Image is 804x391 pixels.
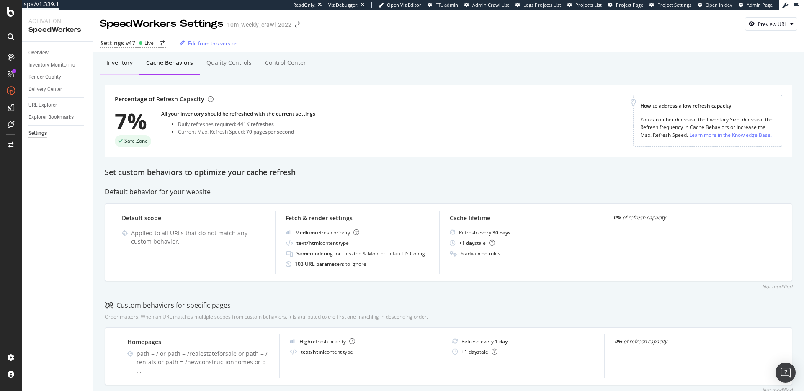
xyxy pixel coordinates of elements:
div: Daily refreshes required: [178,121,315,128]
div: arrow-right-arrow-left [160,41,165,46]
a: Open in dev [698,2,732,8]
img: cRr4yx4cyByr8BeLxltRlzBPIAAAAAElFTkSuQmCC [290,339,295,343]
div: Cache behaviors [146,59,193,67]
a: Settings [28,129,87,138]
div: 10m_weekly_crawl_2022 [227,21,291,29]
div: Cache lifetime [450,214,593,222]
button: Edit from this version [176,36,237,50]
div: 70 pages per second [246,128,294,135]
a: Learn more in the Knowledge Base. [689,131,772,139]
div: Live [144,39,154,46]
a: Projects List [567,2,602,8]
button: Preview URL [745,17,797,31]
div: Settings [28,129,47,138]
div: Control Center [265,59,306,67]
div: Activation [28,17,86,25]
b: 1 day [495,338,508,345]
b: High [299,338,311,345]
div: URL Explorer [28,101,57,110]
img: j32suk7ufU7viAAAAAElFTkSuQmCC [286,230,291,234]
span: Project Page [616,2,643,8]
b: 103 URL parameters [295,260,345,268]
div: Set custom behaviors to optimize your cache refresh [105,167,792,178]
div: Delivery Center [28,85,62,94]
b: text/html [301,348,324,355]
div: Current Max. Refresh Speed: [178,128,315,135]
div: Open Intercom Messenger [776,363,796,383]
a: Admin Crawl List [464,2,509,8]
a: Overview [28,49,87,57]
b: + 1 day [459,239,474,247]
b: 30 days [492,229,510,236]
div: Percentage of Refresh Capacity [115,95,214,103]
a: Delivery Center [28,85,87,94]
a: Open Viz Editor [379,2,421,8]
a: Logs Projects List [515,2,561,8]
div: Order matters. When an URL matches multiple scopes from custom behaviors, it is attributed to the... [105,313,428,320]
span: Projects List [575,2,602,8]
div: Custom behaviors for specific pages [105,301,231,310]
span: Logs Projects List [523,2,561,8]
a: FTL admin [428,2,458,8]
div: All your inventory should be refreshed with the current settings [161,110,315,117]
a: URL Explorer [28,101,87,110]
a: Render Quality [28,73,87,82]
div: Applied to all URLs that do not match any custom behavior. [131,229,265,246]
div: Default scope [122,214,265,222]
div: arrow-right-arrow-left [295,22,300,28]
span: Open in dev [706,2,732,8]
div: Fetch & render settings [286,214,429,222]
div: How to address a low refresh capacity [640,102,775,109]
a: Inventory Monitoring [28,61,87,69]
span: Admin Crawl List [472,2,509,8]
div: Homepages [127,338,269,346]
div: Explorer Bookmarks [28,113,74,122]
div: Refresh every [459,229,510,236]
div: refresh priority [299,338,355,345]
div: success label [115,135,151,147]
a: Project Page [608,2,643,8]
span: ... [137,366,142,374]
b: Same [296,250,310,257]
b: text/html [296,239,320,247]
b: 6 [461,250,464,257]
div: Inventory Monitoring [28,61,75,69]
div: to ignore [295,260,366,268]
div: Edit from this version [188,40,237,47]
div: Overview [28,49,49,57]
span: Safe Zone [124,139,148,144]
strong: 0% [615,338,622,345]
b: Medium [295,229,315,236]
a: Explorer Bookmarks [28,113,87,122]
div: path = / or path = /realestateforsale or path = /rentals or path = /newconstructionhomes or p [137,350,269,375]
div: refresh priority [295,229,359,236]
div: Quality Controls [206,59,252,67]
div: Settings v47 [100,39,135,47]
div: ReadOnly: [293,2,316,8]
div: SpeedWorkers Settings [100,17,224,31]
div: Not modified [762,283,792,290]
div: of refresh capacity [615,338,757,345]
div: stale [459,239,495,247]
div: Refresh every [461,338,508,345]
div: content type [296,239,349,247]
div: 7% [115,110,151,132]
div: Render Quality [28,73,61,82]
div: advanced rules [461,250,500,257]
span: Admin Page [747,2,773,8]
div: You can either decrease the Inventory Size, decrease the Refresh frequency in Cache Behaviors or ... [640,116,775,139]
div: 441K refreshes [237,121,274,128]
div: SpeedWorkers [28,25,86,35]
span: FTL admin [435,2,458,8]
div: Preview URL [758,21,787,28]
b: + 1 day [461,348,477,355]
a: Admin Page [739,2,773,8]
span: Open Viz Editor [387,2,421,8]
div: rendering for Desktop & Mobile: Default JS Config [296,250,425,257]
div: content type [301,348,353,355]
div: Inventory [106,59,133,67]
a: Project Settings [649,2,691,8]
div: Viz Debugger: [328,2,358,8]
div: Default behavior for your website [105,187,792,197]
div: stale [461,348,497,355]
